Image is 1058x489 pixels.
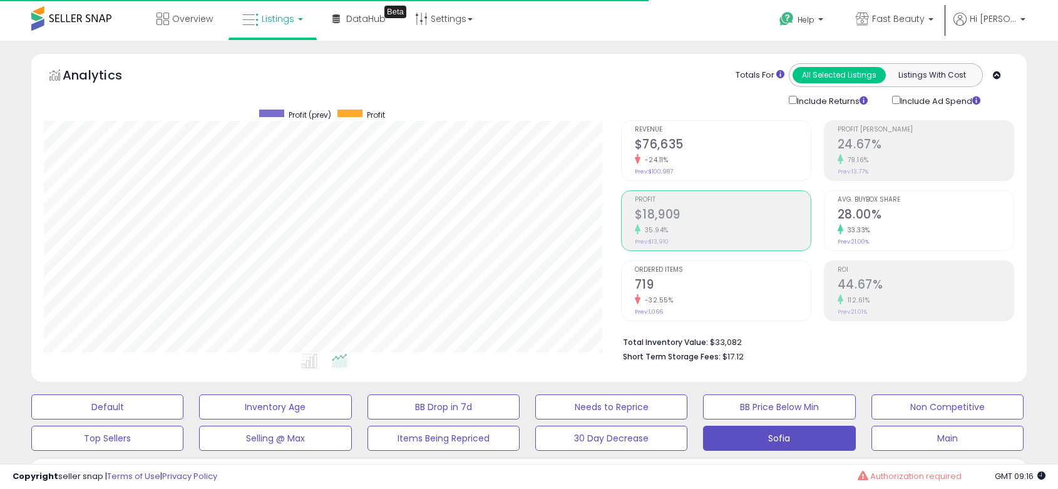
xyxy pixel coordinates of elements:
[838,197,1014,203] span: Avg. Buybox Share
[162,470,217,482] a: Privacy Policy
[262,13,294,25] span: Listings
[623,351,721,362] b: Short Term Storage Fees:
[635,168,673,175] small: Prev: $100,987
[199,394,351,420] button: Inventory Age
[838,207,1014,224] h2: 28.00%
[13,470,58,482] strong: Copyright
[703,394,855,420] button: BB Price Below Min
[779,11,794,27] i: Get Help
[838,267,1014,274] span: ROI
[843,225,870,235] small: 33.33%
[793,67,886,83] button: All Selected Listings
[779,93,883,108] div: Include Returns
[703,426,855,451] button: Sofia
[367,394,520,420] button: BB Drop in 7d
[63,66,146,87] h5: Analytics
[838,238,869,245] small: Prev: 21.00%
[970,13,1017,25] span: Hi [PERSON_NAME]
[838,126,1014,133] span: Profit [PERSON_NAME]
[31,426,183,451] button: Top Sellers
[995,470,1045,482] span: 2025-08-14 09:16 GMT
[199,426,351,451] button: Selling @ Max
[843,155,869,165] small: 79.16%
[172,13,213,25] span: Overview
[736,69,784,81] div: Totals For
[872,13,925,25] span: Fast Beauty
[289,110,331,120] span: Profit (prev)
[635,126,811,133] span: Revenue
[623,337,708,347] b: Total Inventory Value:
[885,67,978,83] button: Listings With Cost
[838,308,867,316] small: Prev: 21.01%
[367,426,520,451] button: Items Being Repriced
[640,296,674,305] small: -32.55%
[798,14,814,25] span: Help
[535,426,687,451] button: 30 Day Decrease
[722,351,744,363] span: $17.12
[635,137,811,154] h2: $76,635
[635,197,811,203] span: Profit
[635,207,811,224] h2: $18,909
[635,277,811,294] h2: 719
[838,137,1014,154] h2: 24.67%
[640,225,669,235] small: 35.94%
[871,426,1024,451] button: Main
[31,394,183,420] button: Default
[346,13,386,25] span: DataHub
[635,267,811,274] span: Ordered Items
[107,470,160,482] a: Terms of Use
[838,168,868,175] small: Prev: 13.77%
[843,296,870,305] small: 112.61%
[635,308,663,316] small: Prev: 1,066
[635,238,669,245] small: Prev: $13,910
[838,277,1014,294] h2: 44.67%
[769,2,836,41] a: Help
[623,334,1005,349] li: $33,082
[871,394,1024,420] button: Non Competitive
[367,110,385,120] span: Profit
[535,394,687,420] button: Needs to Reprice
[640,155,669,165] small: -24.11%
[13,471,217,483] div: seller snap | |
[953,13,1025,41] a: Hi [PERSON_NAME]
[384,6,406,18] div: Tooltip anchor
[883,93,1000,108] div: Include Ad Spend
